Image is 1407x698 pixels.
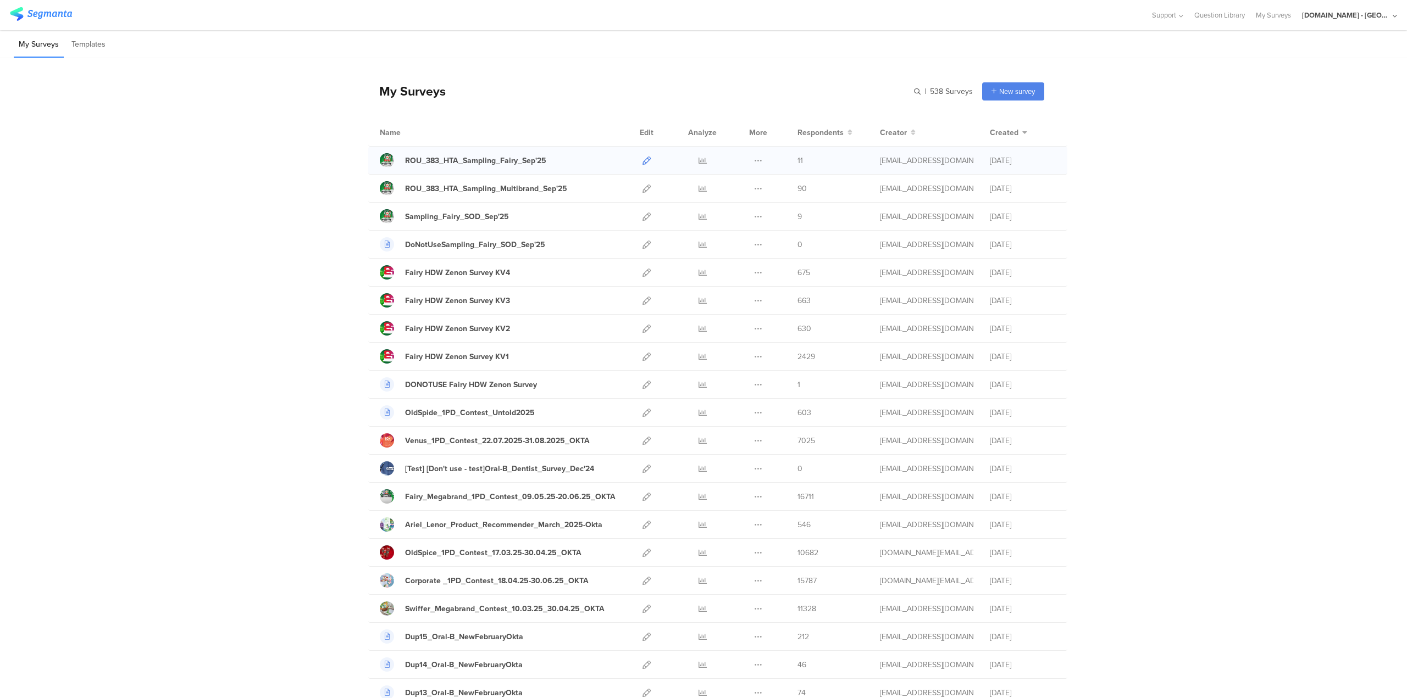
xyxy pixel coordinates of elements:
[405,239,545,250] div: DoNotUseSampling_Fairy_SOD_Sep'25
[405,155,546,166] div: ROU_383_HTA_Sampling_Fairy_Sep'25
[405,463,594,474] div: [Test] [Don't use - test]Oral-B_Dentist_Survey_Dec'24
[923,86,928,97] span: |
[405,407,535,418] div: OldSpide_1PD_Contest_Untold2025
[880,407,973,418] div: gheorghe.a.4@pg.com
[990,631,1056,643] div: [DATE]
[405,575,589,587] div: Corporate _1PD_Contest_18.04.25-30.06.25_OKTA
[797,127,844,138] span: Respondents
[990,519,1056,531] div: [DATE]
[990,407,1056,418] div: [DATE]
[990,323,1056,334] div: [DATE]
[930,86,973,97] span: 538 Surveys
[880,239,973,250] div: gheorghe.a.4@pg.com
[797,295,811,306] span: 663
[380,181,567,196] a: ROU_383_HTA_Sampling_Multibrand_Sep'25
[405,631,523,643] div: Dup15_Oral-B_NewFebruaryOkta
[380,545,581,560] a: OldSpice_1PD_Contest_17.03.25-30.04.25_OKTA
[380,657,523,672] a: Dup14_Oral-B_NewFebruaryOkta
[797,435,815,446] span: 7025
[990,211,1056,222] div: [DATE]
[380,573,589,588] a: Corporate _1PD_Contest_18.04.25-30.06.25_OKTA
[990,463,1056,474] div: [DATE]
[405,183,567,194] div: ROU_383_HTA_Sampling_Multibrand_Sep'25
[14,32,64,58] li: My Surveys
[405,211,509,222] div: Sampling_Fairy_SOD_Sep'25
[990,547,1056,559] div: [DATE]
[405,267,510,278] div: Fairy HDW Zenon Survey KV4
[797,351,815,362] span: 2429
[380,265,510,280] a: Fairy HDW Zenon Survey KV4
[797,379,800,390] span: 1
[880,211,973,222] div: gheorghe.a.4@pg.com
[880,295,973,306] div: gheorghe.a.4@pg.com
[380,321,510,336] a: Fairy HDW Zenon Survey KV2
[880,603,973,615] div: jansson.cj@pg.com
[380,461,594,476] a: [Test] [Don't use - test]Oral-B_Dentist_Survey_Dec'24
[797,211,802,222] span: 9
[880,547,973,559] div: bruma.lb@pg.com
[990,379,1056,390] div: [DATE]
[797,407,811,418] span: 603
[880,631,973,643] div: stavrositu.m@pg.com
[380,209,509,224] a: Sampling_Fairy_SOD_Sep'25
[797,239,802,250] span: 0
[405,351,509,362] div: Fairy HDW Zenon Survey KV1
[797,183,807,194] span: 90
[380,629,523,644] a: Dup15_Oral-B_NewFebruaryOkta
[880,435,973,446] div: jansson.cj@pg.com
[990,491,1056,502] div: [DATE]
[880,267,973,278] div: gheorghe.a.4@pg.com
[67,32,110,58] li: Templates
[880,575,973,587] div: bruma.lb@pg.com
[405,547,581,559] div: OldSpice_1PD_Contest_17.03.25-30.04.25_OKTA
[405,295,510,306] div: Fairy HDW Zenon Survey KV3
[880,379,973,390] div: gheorghe.a.4@pg.com
[880,351,973,362] div: gheorghe.a.4@pg.com
[380,489,616,504] a: Fairy_Megabrand_1PD_Contest_09.05.25-20.06.25_OKTA
[380,377,537,392] a: DONOTUSE Fairy HDW Zenon Survey
[880,491,973,502] div: jansson.cj@pg.com
[797,519,811,531] span: 546
[368,82,446,100] div: My Surveys
[797,603,816,615] span: 11328
[405,659,523,671] div: Dup14_Oral-B_NewFebruaryOkta
[405,379,537,390] div: DONOTUSE Fairy HDW Zenon Survey
[797,659,806,671] span: 46
[405,323,510,334] div: Fairy HDW Zenon Survey KV2
[990,127,1027,138] button: Created
[380,601,605,616] a: Swiffer_Megabrand_Contest_10.03.25_30.04.25_OKTA
[880,155,973,166] div: gheorghe.a.4@pg.com
[990,295,1056,306] div: [DATE]
[380,293,510,308] a: Fairy HDW Zenon Survey KV3
[990,183,1056,194] div: [DATE]
[990,603,1056,615] div: [DATE]
[797,631,809,643] span: 212
[990,435,1056,446] div: [DATE]
[380,433,590,448] a: Venus_1PD_Contest_22.07.2025-31.08.2025_OKTA
[990,351,1056,362] div: [DATE]
[797,491,814,502] span: 16711
[380,237,545,252] a: DoNotUseSampling_Fairy_SOD_Sep'25
[686,119,719,146] div: Analyze
[797,155,803,166] span: 11
[405,603,605,615] div: Swiffer_Megabrand_Contest_10.03.25_30.04.25_OKTA
[880,127,907,138] span: Creator
[1302,10,1390,20] div: [DOMAIN_NAME] - [GEOGRAPHIC_DATA]
[380,349,509,364] a: Fairy HDW Zenon Survey KV1
[880,659,973,671] div: stavrositu.m@pg.com
[797,547,818,559] span: 10682
[880,127,916,138] button: Creator
[880,463,973,474] div: betbeder.mb@pg.com
[880,183,973,194] div: gheorghe.a.4@pg.com
[10,7,72,21] img: segmanta logo
[797,267,810,278] span: 675
[380,127,446,138] div: Name
[635,119,658,146] div: Edit
[880,519,973,531] div: betbeder.mb@pg.com
[746,119,770,146] div: More
[797,575,817,587] span: 15787
[990,659,1056,671] div: [DATE]
[990,127,1018,138] span: Created
[797,127,852,138] button: Respondents
[797,323,811,334] span: 630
